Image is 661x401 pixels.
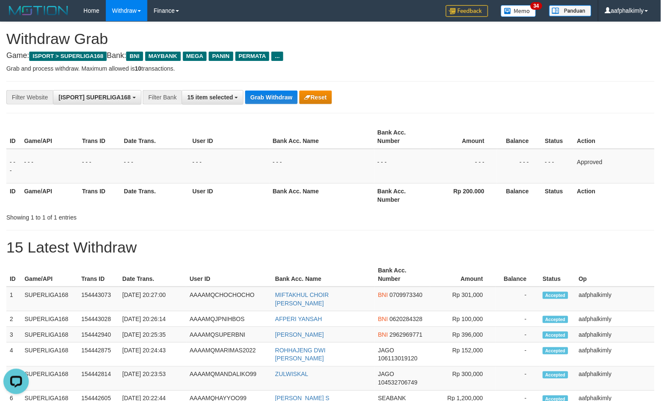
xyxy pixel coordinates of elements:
[496,327,539,343] td: -
[496,287,539,311] td: -
[575,311,655,327] td: aafphalkimly
[245,91,297,104] button: Grab Withdraw
[275,331,324,338] a: [PERSON_NAME]
[6,149,21,184] td: - - -
[21,183,79,207] th: Game/API
[6,210,269,222] div: Showing 1 to 1 of 1 entries
[119,287,186,311] td: [DATE] 20:27:00
[430,263,496,287] th: Amount
[272,263,375,287] th: Bank Acc. Name
[6,4,71,17] img: MOTION_logo.png
[6,183,21,207] th: ID
[430,343,496,367] td: Rp 152,000
[6,239,655,256] h1: 15 Latest Withdraw
[183,52,207,61] span: MEGA
[496,343,539,367] td: -
[542,183,574,207] th: Status
[135,65,141,72] strong: 10
[378,379,418,386] span: Copy 104532706749 to clipboard
[430,327,496,343] td: Rp 396,000
[119,343,186,367] td: [DATE] 20:24:43
[531,2,542,10] span: 34
[29,52,107,61] span: ISPORT > SUPERLIGA168
[275,316,322,322] a: AFPERI YANSAH
[189,125,269,149] th: User ID
[549,5,592,16] img: panduan.png
[574,183,655,207] th: Action
[390,316,423,322] span: Copy 0620284328 to clipboard
[186,287,272,311] td: AAAAMQCHOCHOCHO
[575,287,655,311] td: aafphalkimly
[119,311,186,327] td: [DATE] 20:26:14
[6,125,21,149] th: ID
[79,149,121,184] td: - - -
[496,311,539,327] td: -
[21,327,78,343] td: SUPERLIGA168
[182,90,243,104] button: 15 item selected
[375,263,430,287] th: Bank Acc. Number
[6,30,655,47] h1: Withdraw Grab
[446,5,488,17] img: Feedback.jpg
[575,367,655,391] td: aafphalkimly
[390,291,423,298] span: Copy 0709973340 to clipboard
[496,367,539,391] td: -
[390,331,423,338] span: Copy 2962969771 to clipboard
[126,52,143,61] span: BNI
[79,125,121,149] th: Trans ID
[21,311,78,327] td: SUPERLIGA168
[121,149,189,184] td: - - -
[21,125,79,149] th: Game/API
[186,343,272,367] td: AAAAMQMARIMAS2022
[543,316,568,323] span: Accepted
[58,94,130,101] span: [ISPORT] SUPERLIGA168
[187,94,233,101] span: 15 item selected
[121,183,189,207] th: Date Trans.
[78,343,119,367] td: 154442875
[543,347,568,354] span: Accepted
[543,332,568,339] span: Accepted
[275,347,326,362] a: ROHHAJENG DWI [PERSON_NAME]
[269,183,374,207] th: Bank Acc. Name
[235,52,270,61] span: PERMATA
[21,263,78,287] th: Game/API
[53,90,141,104] button: [ISPORT] SUPERLIGA168
[575,343,655,367] td: aafphalkimly
[430,287,496,311] td: Rp 301,000
[430,183,497,207] th: Rp 200.000
[3,3,29,29] button: Open LiveChat chat widget
[574,149,655,184] td: Approved
[189,149,269,184] td: - - -
[299,91,332,104] button: Reset
[378,291,388,298] span: BNI
[543,371,568,379] span: Accepted
[275,291,329,307] a: MIFTAKHUL CHOIR [PERSON_NAME]
[21,343,78,367] td: SUPERLIGA168
[271,52,283,61] span: ...
[430,125,497,149] th: Amount
[6,90,53,104] div: Filter Website
[6,327,21,343] td: 3
[575,263,655,287] th: Op
[497,183,542,207] th: Balance
[186,263,272,287] th: User ID
[543,292,568,299] span: Accepted
[21,367,78,391] td: SUPERLIGA168
[497,125,542,149] th: Balance
[374,183,431,207] th: Bank Acc. Number
[269,125,374,149] th: Bank Acc. Name
[119,263,186,287] th: Date Trans.
[374,125,431,149] th: Bank Acc. Number
[186,367,272,391] td: AAAAMQMANDALIKO99
[21,287,78,311] td: SUPERLIGA168
[78,367,119,391] td: 154442814
[542,125,574,149] th: Status
[143,90,182,104] div: Filter Bank
[430,367,496,391] td: Rp 300,000
[6,52,655,60] h4: Game: Bank:
[79,183,121,207] th: Trans ID
[119,327,186,343] td: [DATE] 20:25:35
[6,263,21,287] th: ID
[6,287,21,311] td: 1
[501,5,537,17] img: Button%20Memo.svg
[574,125,655,149] th: Action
